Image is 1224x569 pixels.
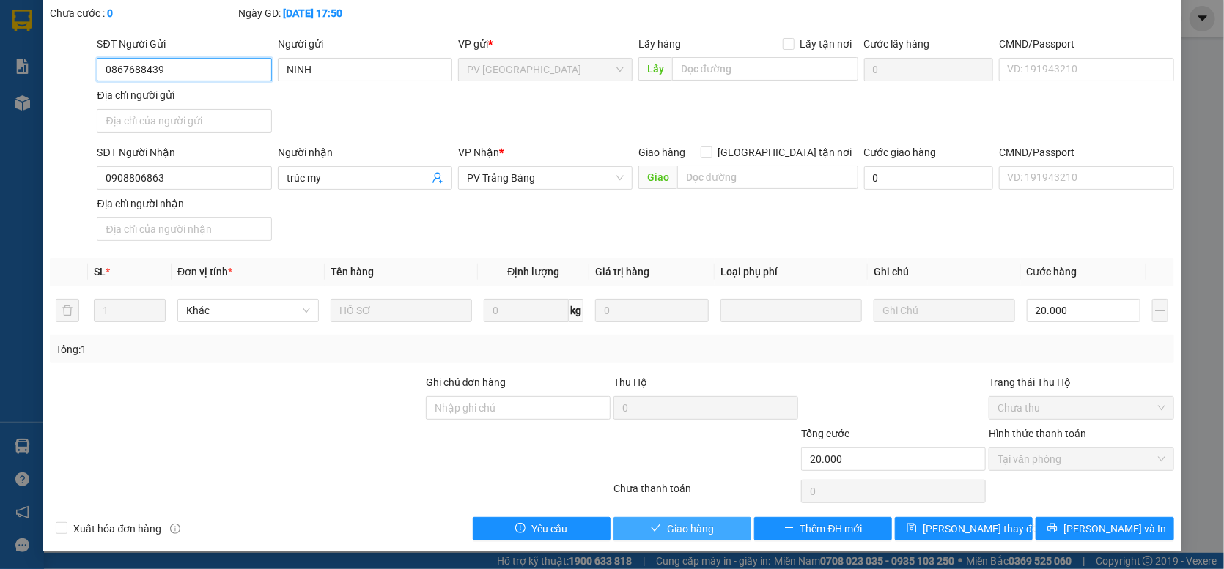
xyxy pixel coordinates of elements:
[923,521,1040,537] span: [PERSON_NAME] thay đổi
[638,57,672,81] span: Lấy
[801,428,849,439] span: Tổng cước
[864,38,930,50] label: Cước lấy hàng
[467,167,624,189] span: PV Trảng Bàng
[97,196,271,212] div: Địa chỉ người nhận
[1036,517,1173,540] button: printer[PERSON_NAME] và In
[177,266,232,278] span: Đơn vị tính
[56,341,473,357] div: Tổng: 1
[998,397,1165,419] span: Chưa thu
[569,299,583,322] span: kg
[458,36,633,52] div: VP gửi
[638,146,685,158] span: Giao hàng
[795,36,858,52] span: Lấy tận nơi
[283,7,342,19] b: [DATE] 17:50
[868,258,1021,286] th: Ghi chú
[595,266,649,278] span: Giá trị hàng
[94,266,106,278] span: SL
[458,146,499,158] span: VP Nhận
[473,517,611,540] button: exclamation-circleYêu cầu
[989,374,1173,390] div: Trạng thái Thu Hộ
[638,38,681,50] span: Lấy hàng
[107,7,113,19] b: 0
[784,523,795,535] span: plus
[432,172,443,184] span: user-add
[515,523,526,535] span: exclamation-circle
[531,521,567,537] span: Yêu cầu
[278,144,452,160] div: Người nhận
[97,36,271,52] div: SĐT Người Gửi
[651,523,661,535] span: check
[97,109,271,133] input: Địa chỉ của người gửi
[1152,299,1168,322] button: plus
[638,166,677,189] span: Giao
[1047,523,1058,535] span: printer
[97,87,271,103] div: Địa chỉ người gửi
[864,166,994,190] input: Cước giao hàng
[186,300,310,321] span: Khác
[895,517,1033,540] button: save[PERSON_NAME] thay đổi
[999,36,1173,52] div: CMND/Passport
[278,36,452,52] div: Người gửi
[467,59,624,81] span: PV Tây Ninh
[595,299,709,322] input: 0
[170,524,180,534] span: info-circle
[507,266,559,278] span: Định lượng
[613,376,647,388] span: Thu Hộ
[989,428,1086,439] label: Hình thức thanh toán
[864,146,937,158] label: Cước giao hàng
[331,266,374,278] span: Tên hàng
[613,517,751,540] button: checkGiao hàng
[67,521,167,537] span: Xuất hóa đơn hàng
[800,521,863,537] span: Thêm ĐH mới
[97,144,271,160] div: SĐT Người Nhận
[667,521,714,537] span: Giao hàng
[331,299,472,322] input: VD: Bàn, Ghế
[612,480,800,506] div: Chưa thanh toán
[864,58,994,81] input: Cước lấy hàng
[677,166,858,189] input: Dọc đường
[715,258,868,286] th: Loại phụ phí
[50,5,235,21] div: Chưa cước :
[1063,521,1166,537] span: [PERSON_NAME] và In
[907,523,917,535] span: save
[426,396,611,420] input: Ghi chú đơn hàng
[238,5,423,21] div: Ngày GD:
[874,299,1015,322] input: Ghi Chú
[999,144,1173,160] div: CMND/Passport
[998,448,1165,470] span: Tại văn phòng
[97,217,271,241] input: Địa chỉ của người nhận
[672,57,858,81] input: Dọc đường
[754,517,892,540] button: plusThêm ĐH mới
[426,376,506,388] label: Ghi chú đơn hàng
[1027,266,1077,278] span: Cước hàng
[56,299,79,322] button: delete
[712,144,858,160] span: [GEOGRAPHIC_DATA] tận nơi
